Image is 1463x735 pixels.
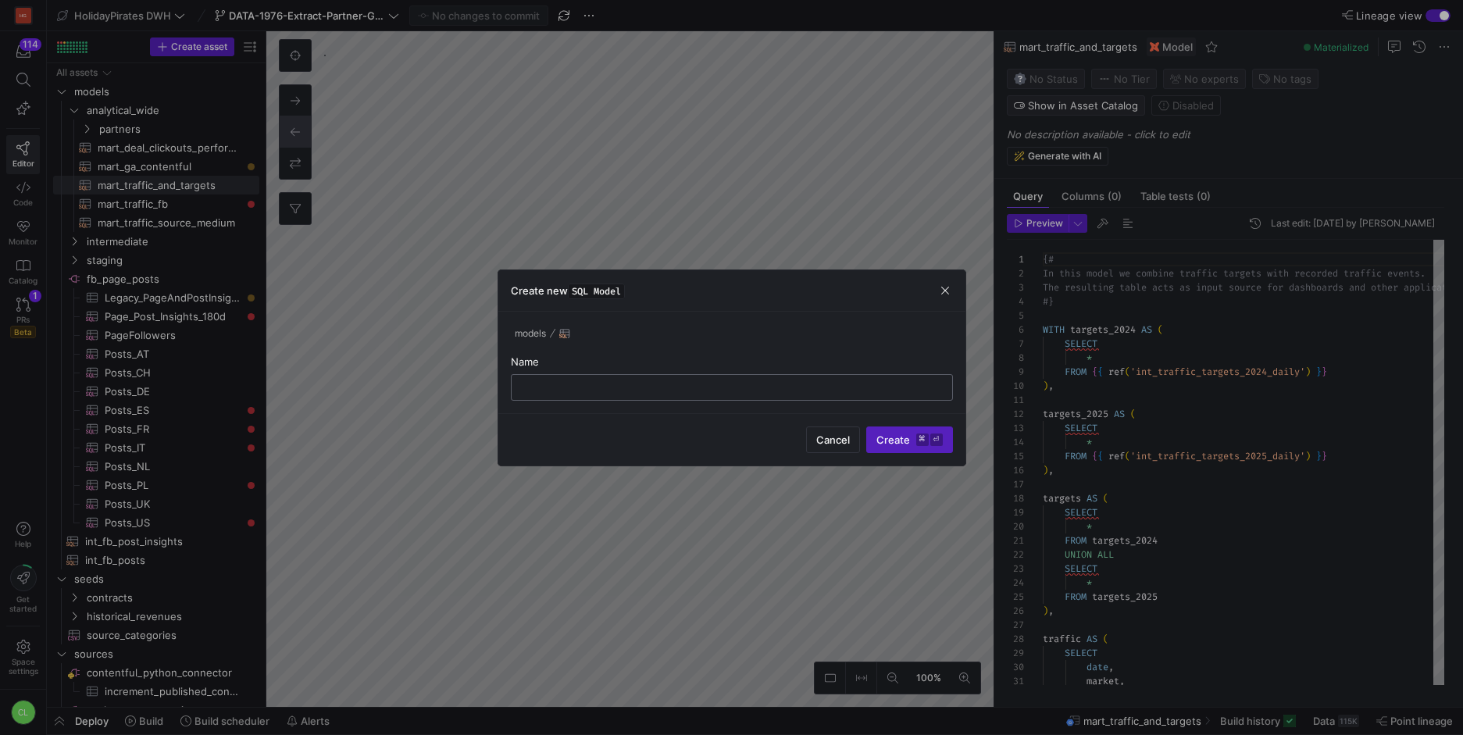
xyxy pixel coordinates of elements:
[816,434,850,446] span: Cancel
[866,426,953,453] button: Create⌘⏎
[930,434,943,446] kbd: ⏎
[511,324,550,343] button: models
[568,284,625,299] span: SQL Model
[515,328,546,339] span: models
[511,355,539,368] span: Name
[806,426,860,453] button: Cancel
[511,284,625,297] h3: Create new
[876,434,943,446] span: Create
[916,434,929,446] kbd: ⌘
